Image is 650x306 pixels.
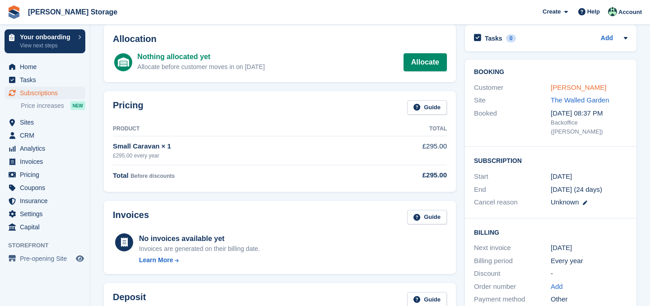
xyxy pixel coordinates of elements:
p: View next steps [20,42,74,50]
div: Other [551,294,627,305]
time: 2025-10-01 00:00:00 UTC [551,172,572,182]
div: £295.00 [352,170,447,181]
span: Create [543,7,561,16]
span: Coupons [20,181,74,194]
span: CRM [20,129,74,142]
a: Price increases NEW [21,101,85,111]
a: menu [5,60,85,73]
a: [PERSON_NAME] [551,83,606,91]
span: Account [618,8,642,17]
a: menu [5,195,85,207]
h2: Pricing [113,100,144,115]
div: [DATE] 08:37 PM [551,108,627,119]
div: Discount [474,269,551,279]
a: menu [5,155,85,168]
a: Preview store [74,253,85,264]
a: menu [5,168,85,181]
span: Capital [20,221,74,233]
th: Total [352,122,447,136]
div: Small Caravan × 1 [113,141,352,152]
div: Payment method [474,294,551,305]
div: NEW [70,101,85,110]
div: - [551,269,627,279]
span: Unknown [551,198,579,206]
a: [PERSON_NAME] Storage [24,5,121,19]
h2: Booking [474,69,627,76]
th: Product [113,122,352,136]
div: Next invoice [474,243,551,253]
span: Invoices [20,155,74,168]
span: Subscriptions [20,87,74,99]
a: Add [551,282,563,292]
td: £295.00 [352,136,447,165]
a: menu [5,252,85,265]
span: Before discounts [130,173,175,179]
span: [DATE] (24 days) [551,185,602,193]
h2: Subscription [474,156,627,165]
a: menu [5,181,85,194]
div: Site [474,95,551,106]
div: Cancel reason [474,197,551,208]
h2: Allocation [113,34,447,44]
div: £295.00 every year [113,152,352,160]
span: Tasks [20,74,74,86]
div: No invoices available yet [139,233,260,244]
div: Booked [474,108,551,136]
a: Guide [407,210,447,225]
div: Learn More [139,255,173,265]
div: Invoices are generated on their billing date. [139,244,260,254]
span: Pricing [20,168,74,181]
span: Sites [20,116,74,129]
span: Insurance [20,195,74,207]
span: Pre-opening Site [20,252,74,265]
span: Home [20,60,74,73]
h2: Billing [474,227,627,236]
span: Price increases [21,102,64,110]
span: Storefront [8,241,90,250]
a: Add [601,33,613,44]
span: Settings [20,208,74,220]
span: Analytics [20,142,74,155]
a: Your onboarding View next steps [5,29,85,53]
div: 0 [506,34,516,42]
a: Allocate [404,53,447,71]
div: Order number [474,282,551,292]
div: Customer [474,83,551,93]
p: Your onboarding [20,34,74,40]
a: menu [5,87,85,99]
a: menu [5,142,85,155]
img: stora-icon-8386f47178a22dfd0bd8f6a31ec36ba5ce8667c1dd55bd0f319d3a0aa187defe.svg [7,5,21,19]
a: menu [5,74,85,86]
span: Help [587,7,600,16]
a: menu [5,221,85,233]
div: Start [474,172,551,182]
span: Total [113,172,129,179]
div: Every year [551,256,627,266]
div: Nothing allocated yet [137,51,265,62]
a: The Walled Garden [551,96,609,104]
a: menu [5,116,85,129]
a: menu [5,129,85,142]
div: [DATE] [551,243,627,253]
img: Nicholas Pain [608,7,617,16]
a: menu [5,208,85,220]
div: Backoffice ([PERSON_NAME]) [551,118,627,136]
h2: Tasks [485,34,502,42]
a: Guide [407,100,447,115]
div: End [474,185,551,195]
h2: Invoices [113,210,149,225]
div: Billing period [474,256,551,266]
div: Allocate before customer moves in on [DATE] [137,62,265,72]
a: Learn More [139,255,260,265]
